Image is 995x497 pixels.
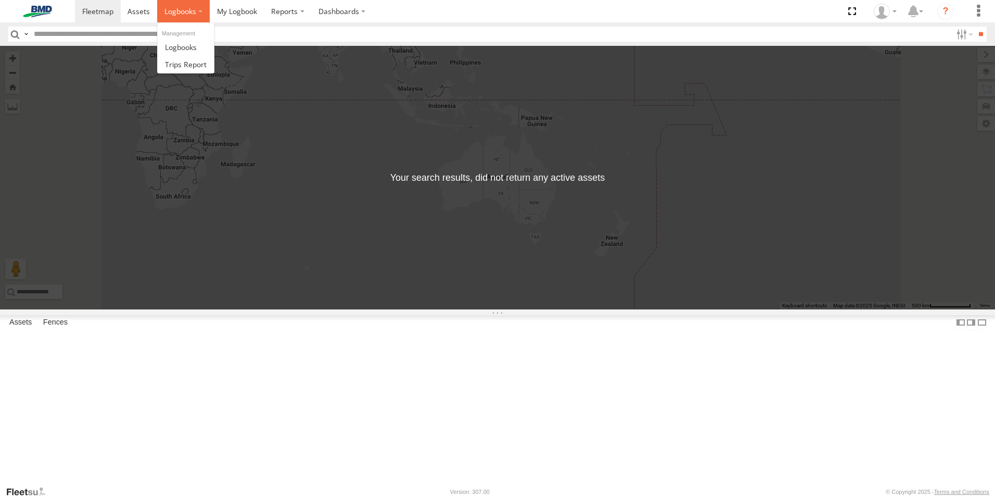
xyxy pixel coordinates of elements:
[6,487,54,497] a: Visit our Website
[955,315,966,330] label: Dock Summary Table to the Left
[966,315,976,330] label: Dock Summary Table to the Right
[158,39,214,56] a: Logbook Management
[38,315,73,330] label: Fences
[10,6,65,17] img: bmd-logo.svg
[4,315,37,330] label: Assets
[22,27,30,42] label: Search Query
[158,56,214,73] a: Logbook Trips report
[870,4,900,19] div: Bronwyn Jarvis
[952,27,975,42] label: Search Filter Options
[450,489,490,495] div: Version: 307.00
[977,315,987,330] label: Hide Summary Table
[886,489,989,495] div: © Copyright 2025 -
[937,3,954,20] i: ?
[934,489,989,495] a: Terms and Conditions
